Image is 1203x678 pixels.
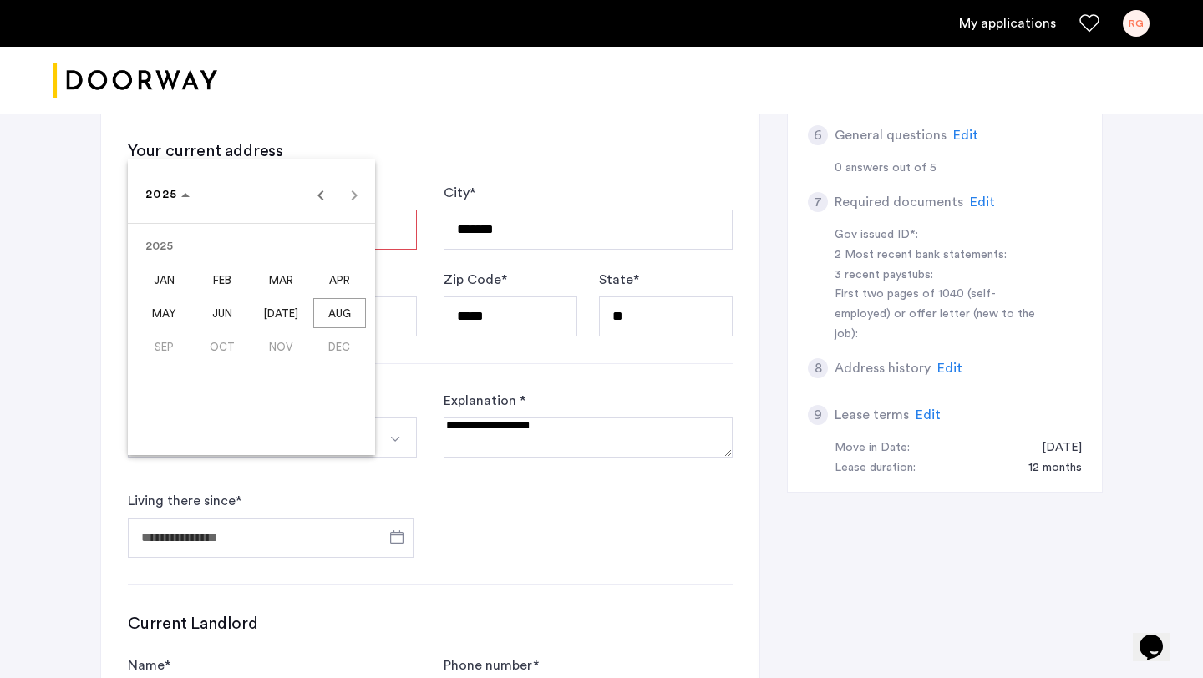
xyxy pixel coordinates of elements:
[196,298,249,328] span: JUN
[135,296,193,330] button: May 2025
[310,330,368,363] button: December 2025
[310,296,368,330] button: August 2025
[1133,611,1186,661] iframe: chat widget
[255,331,307,362] span: NOV
[251,263,310,296] button: March 2025
[139,180,196,210] button: Choose date
[135,330,193,363] button: September 2025
[135,263,193,296] button: January 2025
[251,330,310,363] button: November 2025
[255,298,307,328] span: [DATE]
[145,189,177,200] span: 2025
[313,298,366,328] span: AUG
[196,331,249,362] span: OCT
[313,265,366,295] span: APR
[313,331,366,362] span: DEC
[193,263,251,296] button: February 2025
[138,265,190,295] span: JAN
[255,265,307,295] span: MAR
[138,331,190,362] span: SEP
[138,298,190,328] span: MAY
[196,265,249,295] span: FEB
[193,296,251,330] button: June 2025
[304,178,338,211] button: Previous year
[135,230,368,263] td: 2025
[310,263,368,296] button: April 2025
[251,296,310,330] button: July 2025
[193,330,251,363] button: October 2025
